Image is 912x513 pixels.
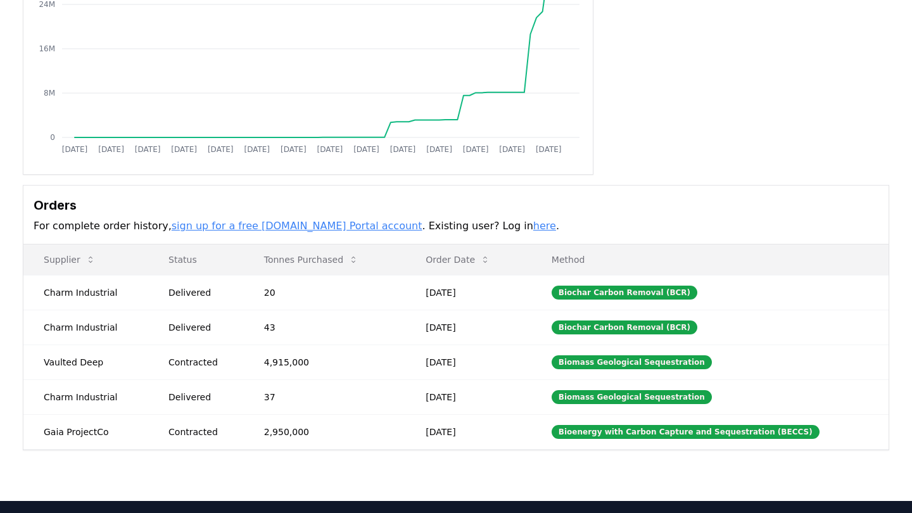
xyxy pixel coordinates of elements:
[135,145,161,154] tspan: [DATE]
[23,345,148,379] td: Vaulted Deep
[317,145,343,154] tspan: [DATE]
[172,220,422,232] a: sign up for a free [DOMAIN_NAME] Portal account
[552,355,712,369] div: Biomass Geological Sequestration
[244,345,406,379] td: 4,915,000
[463,145,489,154] tspan: [DATE]
[168,391,234,403] div: Delivered
[405,379,531,414] td: [DATE]
[405,345,531,379] td: [DATE]
[168,356,234,369] div: Contracted
[254,247,369,272] button: Tonnes Purchased
[552,320,697,334] div: Biochar Carbon Removal (BCR)
[171,145,197,154] tspan: [DATE]
[98,145,124,154] tspan: [DATE]
[552,425,820,439] div: Bioenergy with Carbon Capture and Sequestration (BECCS)
[158,253,234,266] p: Status
[23,275,148,310] td: Charm Industrial
[244,145,270,154] tspan: [DATE]
[244,414,406,449] td: 2,950,000
[168,286,234,299] div: Delivered
[552,390,712,404] div: Biomass Geological Sequestration
[34,218,878,234] p: For complete order history, . Existing user? Log in .
[405,414,531,449] td: [DATE]
[23,414,148,449] td: Gaia ProjectCo
[281,145,307,154] tspan: [DATE]
[536,145,562,154] tspan: [DATE]
[353,145,379,154] tspan: [DATE]
[62,145,88,154] tspan: [DATE]
[168,426,234,438] div: Contracted
[533,220,556,232] a: here
[426,145,452,154] tspan: [DATE]
[39,44,55,53] tspan: 16M
[244,379,406,414] td: 37
[208,145,234,154] tspan: [DATE]
[415,247,500,272] button: Order Date
[541,253,878,266] p: Method
[23,379,148,414] td: Charm Industrial
[44,89,55,98] tspan: 8M
[50,133,55,142] tspan: 0
[244,275,406,310] td: 20
[499,145,525,154] tspan: [DATE]
[34,196,878,215] h3: Orders
[244,310,406,345] td: 43
[552,286,697,300] div: Biochar Carbon Removal (BCR)
[405,275,531,310] td: [DATE]
[168,321,234,334] div: Delivered
[390,145,416,154] tspan: [DATE]
[23,310,148,345] td: Charm Industrial
[405,310,531,345] td: [DATE]
[34,247,106,272] button: Supplier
